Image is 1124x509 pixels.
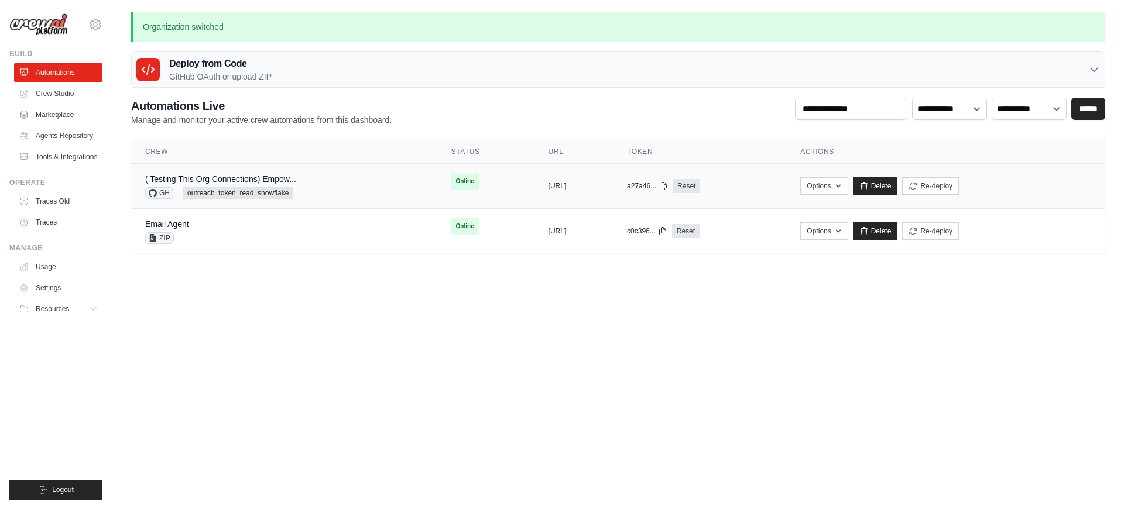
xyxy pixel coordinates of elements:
a: Reset [673,179,700,193]
p: Manage and monitor your active crew automations from this dashboard. [131,114,392,126]
p: GitHub OAuth or upload ZIP [169,71,272,82]
span: ZIP [145,232,174,244]
div: Operate [9,178,102,187]
span: Online [451,173,479,190]
p: Organization switched [131,12,1105,42]
span: Resources [36,304,69,314]
th: Crew [131,140,437,164]
th: URL [534,140,613,164]
span: Logout [52,485,74,494]
th: Status [437,140,534,164]
h3: Deploy from Code [169,57,272,71]
button: Re-deploy [902,222,959,240]
button: Resources [14,300,102,318]
a: Reset [672,224,700,238]
a: ( Testing This Org Connections) Empow... [145,174,296,184]
a: Traces [14,213,102,232]
button: Options [800,222,848,240]
a: Agents Repository [14,126,102,145]
th: Token [613,140,786,164]
img: Logo [9,13,68,36]
span: Online [451,218,479,235]
th: Actions [786,140,1105,164]
a: Crew Studio [14,84,102,103]
a: Delete [853,177,898,195]
button: Logout [9,480,102,500]
button: Options [800,177,848,195]
a: Email Agent [145,219,189,229]
span: GH [145,187,173,199]
a: Settings [14,278,102,297]
button: Re-deploy [902,177,959,195]
span: outreach_token_read_snowflake [183,187,293,199]
div: Build [9,49,102,59]
a: Marketplace [14,105,102,124]
iframe: Chat Widget [1065,453,1124,509]
h2: Automations Live [131,98,392,114]
button: a27a46... [627,181,668,191]
button: c0c396... [627,226,667,236]
a: Tools & Integrations [14,147,102,166]
div: Manage [9,243,102,253]
a: Traces Old [14,192,102,211]
a: Delete [853,222,898,240]
a: Automations [14,63,102,82]
a: Usage [14,257,102,276]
